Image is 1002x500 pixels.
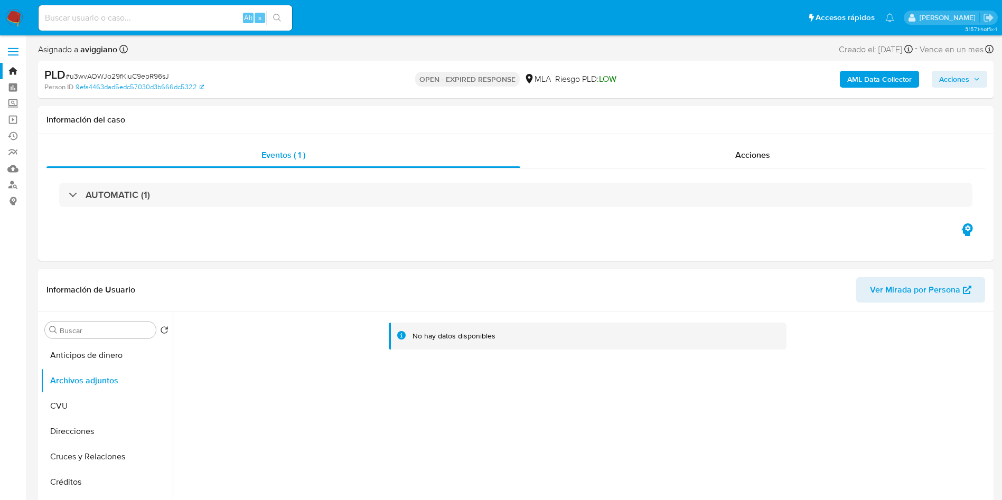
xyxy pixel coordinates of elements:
span: Acciones [939,71,969,88]
button: search-icon [266,11,288,25]
div: MLA [524,73,551,85]
b: PLD [44,66,65,83]
button: Volver al orden por defecto [160,326,168,337]
span: Eventos ( 1 ) [261,149,305,161]
a: Notificaciones [885,13,894,22]
p: agustina.viggiano@mercadolibre.com [920,13,979,23]
span: Ver Mirada por Persona [870,277,960,303]
span: Asignado a [38,44,117,55]
a: Salir [983,12,994,23]
div: AUTOMATIC (1) [59,183,972,207]
button: AML Data Collector [840,71,919,88]
span: - [915,42,917,56]
span: Riesgo PLD: [555,73,616,85]
button: Anticipos de dinero [41,343,173,368]
div: Creado el: [DATE] [839,42,913,56]
div: No hay datos disponibles [413,331,495,341]
span: Accesos rápidos [816,12,875,23]
span: LOW [599,73,616,85]
h1: Información del caso [46,115,985,125]
button: Archivos adjuntos [41,368,173,393]
a: 9efa4463dad5edc57030d3b666dc5322 [76,82,204,92]
h1: Información de Usuario [46,285,135,295]
span: Alt [244,13,252,23]
b: AML Data Collector [847,71,912,88]
span: Vence en un mes [920,44,984,55]
span: # u3wvAOWJo29fKiuC9epR96sJ [65,71,169,81]
p: OPEN - EXPIRED RESPONSE [415,72,520,87]
input: Buscar usuario o caso... [39,11,292,25]
button: Buscar [49,326,58,334]
h3: AUTOMATIC (1) [86,189,150,201]
button: Ver Mirada por Persona [856,277,985,303]
button: Acciones [932,71,987,88]
span: Acciones [735,149,770,161]
b: aviggiano [78,43,117,55]
button: Créditos [41,469,173,495]
b: Person ID [44,82,73,92]
button: Direcciones [41,419,173,444]
input: Buscar [60,326,152,335]
button: CVU [41,393,173,419]
button: Cruces y Relaciones [41,444,173,469]
span: s [258,13,261,23]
